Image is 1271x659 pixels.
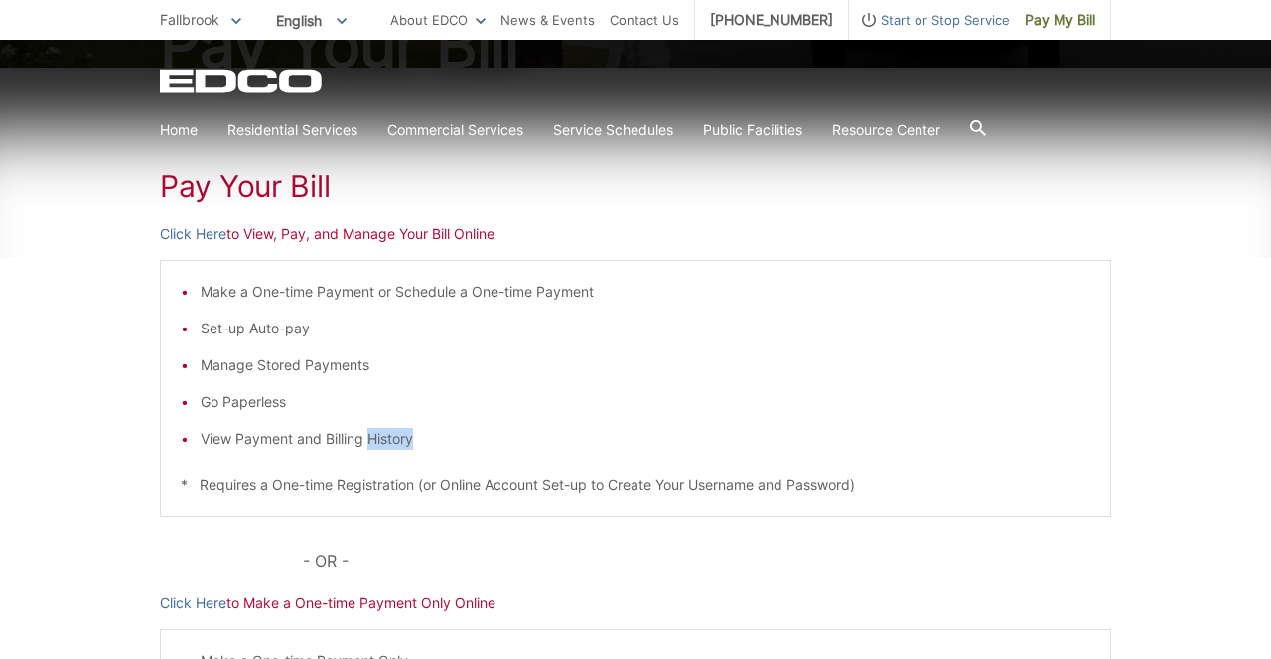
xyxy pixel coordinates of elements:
[160,223,1111,245] p: to View, Pay, and Manage Your Bill Online
[160,168,1111,203] h1: Pay Your Bill
[201,354,1090,376] li: Manage Stored Payments
[160,593,1111,614] p: to Make a One-time Payment Only Online
[1025,9,1095,31] span: Pay My Bill
[553,119,673,141] a: Service Schedules
[201,428,1090,450] li: View Payment and Billing History
[261,4,361,37] span: English
[303,547,1111,575] p: - OR -
[201,318,1090,339] li: Set-up Auto-pay
[500,9,595,31] a: News & Events
[610,9,679,31] a: Contact Us
[160,69,325,93] a: EDCD logo. Return to the homepage.
[181,474,1090,496] p: * Requires a One-time Registration (or Online Account Set-up to Create Your Username and Password)
[832,119,940,141] a: Resource Center
[227,119,357,141] a: Residential Services
[160,11,219,28] span: Fallbrook
[387,119,523,141] a: Commercial Services
[201,391,1090,413] li: Go Paperless
[160,223,226,245] a: Click Here
[201,281,1090,303] li: Make a One-time Payment or Schedule a One-time Payment
[160,119,198,141] a: Home
[160,593,226,614] a: Click Here
[703,119,802,141] a: Public Facilities
[390,9,486,31] a: About EDCO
